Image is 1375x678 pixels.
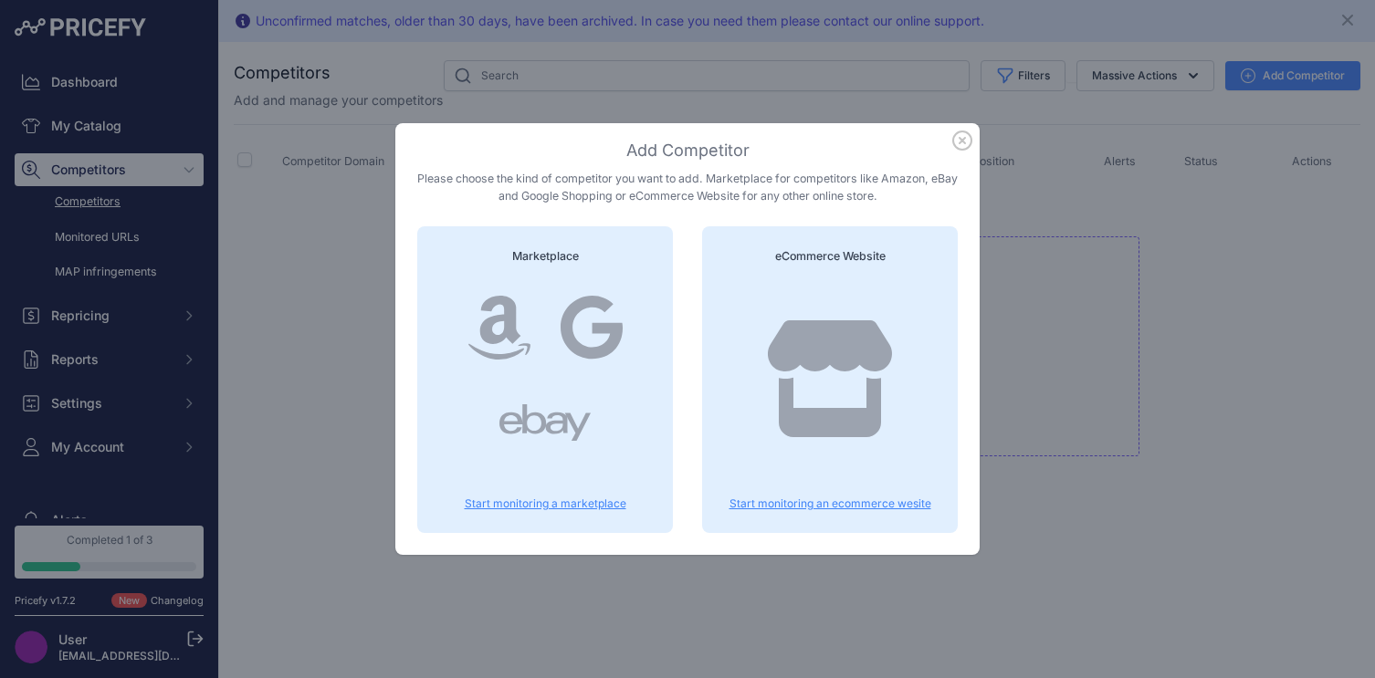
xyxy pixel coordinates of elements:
[439,248,651,266] h4: Marketplace
[724,496,936,511] p: Start monitoring an ecommerce wesite
[439,248,651,511] a: Marketplace Start monitoring a marketplace
[724,248,936,511] a: eCommerce Website Start monitoring an ecommerce wesite
[417,171,958,204] p: Please choose the kind of competitor you want to add. Marketplace for competitors like Amazon, eB...
[417,138,958,163] h3: Add Competitor
[439,496,651,511] p: Start monitoring a marketplace
[724,248,936,266] h4: eCommerce Website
